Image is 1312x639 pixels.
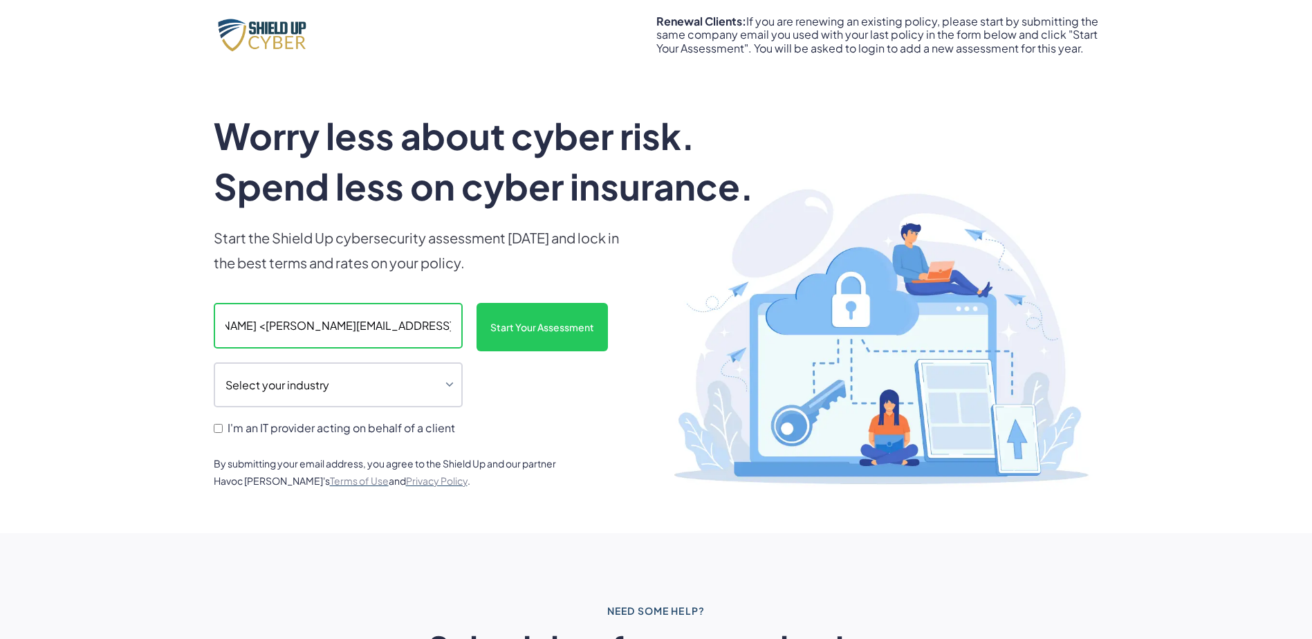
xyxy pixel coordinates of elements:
[607,602,705,620] div: Need some help?
[656,15,1099,55] div: If you are renewing an existing policy, please start by submitting the same company email you use...
[214,303,463,349] input: Enter your company email
[330,474,389,487] a: Terms of Use
[214,424,223,433] input: I'm an IT provider acting on behalf of a client
[656,14,746,28] strong: Renewal Clients:
[228,421,455,434] span: I'm an IT provider acting on behalf of a client
[406,474,468,487] a: Privacy Policy
[214,303,629,438] form: scanform
[214,225,629,275] p: Start the Shield Up cybersecurity assessment [DATE] and lock in the best terms and rates on your ...
[477,303,608,351] input: Start Your Assessment
[214,455,573,490] div: By submitting your email address, you agree to the Shield Up and our partner Havoc [PERSON_NAME]'...
[214,15,317,54] img: Shield Up Cyber Logo
[214,111,789,212] h1: Worry less about cyber risk. Spend less on cyber insurance.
